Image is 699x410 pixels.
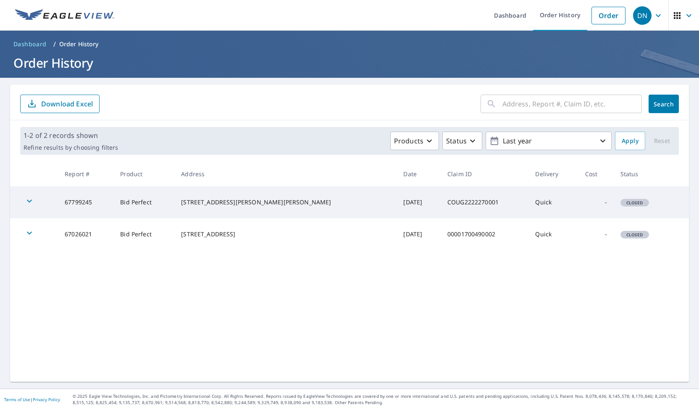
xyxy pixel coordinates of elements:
button: Products [390,132,439,150]
li: / [53,39,56,49]
h1: Order History [10,54,689,71]
button: Apply [615,132,645,150]
span: Search [655,100,672,108]
span: Apply [622,136,639,146]
span: Closed [621,232,648,238]
nav: breadcrumb [10,37,689,51]
td: 67799245 [58,186,113,218]
p: © 2025 Eagle View Technologies, Inc. and Pictometry International Corp. All Rights Reserved. Repo... [73,393,695,406]
p: Refine results by choosing filters [24,144,118,151]
td: Quick [528,218,578,250]
p: 1-2 of 2 records shown [24,130,118,140]
td: COUG2222270001 [441,186,528,218]
td: Bid Perfect [113,218,174,250]
span: Dashboard [13,40,47,48]
p: Products [394,136,423,146]
span: Closed [621,200,648,206]
button: Search [649,95,679,113]
p: | [4,397,60,402]
td: - [578,218,614,250]
th: Product [113,161,174,186]
td: [DATE] [397,218,441,250]
p: Last year [499,134,598,148]
img: EV Logo [15,9,114,22]
th: Date [397,161,441,186]
a: Order [591,7,625,24]
div: [STREET_ADDRESS] [181,230,390,238]
td: 00001700490002 [441,218,528,250]
td: [DATE] [397,186,441,218]
a: Privacy Policy [33,397,60,402]
td: Quick [528,186,578,218]
p: Order History [59,40,99,48]
td: Bid Perfect [113,186,174,218]
th: Report # [58,161,113,186]
p: Download Excel [41,99,93,108]
th: Status [614,161,671,186]
a: Terms of Use [4,397,30,402]
button: Last year [486,132,612,150]
div: [STREET_ADDRESS][PERSON_NAME][PERSON_NAME] [181,198,390,206]
td: 67026021 [58,218,113,250]
button: Download Excel [20,95,100,113]
td: - [578,186,614,218]
th: Cost [578,161,614,186]
button: Status [442,132,482,150]
th: Address [174,161,397,186]
div: DN [633,6,652,25]
th: Delivery [528,161,578,186]
p: Status [446,136,467,146]
th: Claim ID [441,161,528,186]
input: Address, Report #, Claim ID, etc. [502,92,642,116]
a: Dashboard [10,37,50,51]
